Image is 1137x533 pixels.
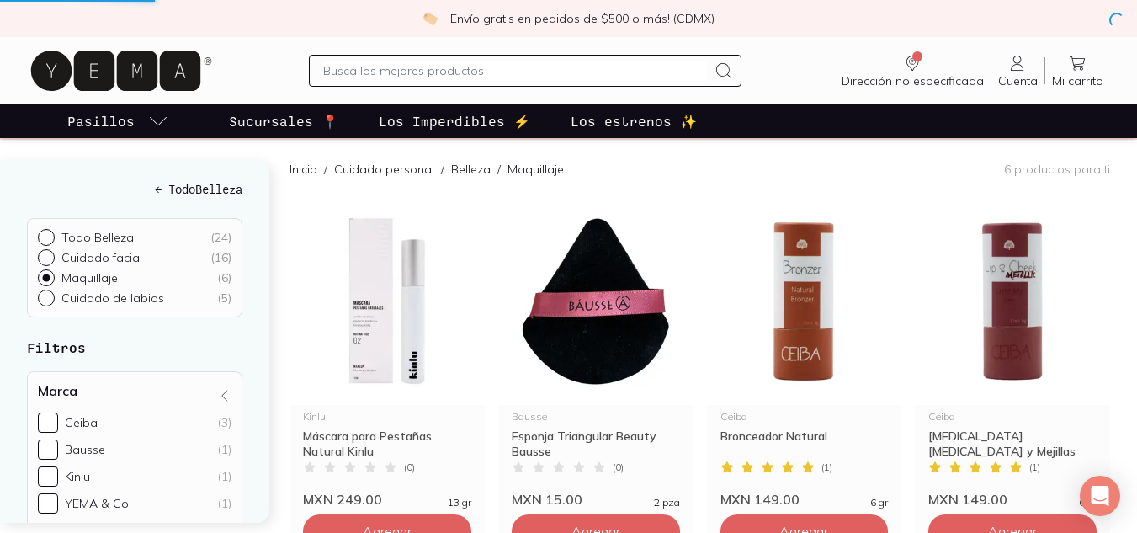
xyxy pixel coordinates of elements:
a: Bronceador NaturalCeibaBronceador Natural(1)MXN 149.006 gr [707,198,902,508]
a: Sucursales 📍 [226,104,342,138]
strong: Filtros [27,339,86,355]
span: 6 gr [870,498,888,508]
span: MXN 149.00 [928,491,1007,508]
input: Kinlu(1) [38,466,58,487]
a: Esponja Triangular Beauty BausseBausseEsponja Triangular Beauty Bausse(0)MXN 15.002 pza [498,198,693,508]
a: Los Imperdibles ⚡️ [375,104,534,138]
a: ← TodoBelleza [27,180,242,198]
img: Mascara Pestanas Natural Kinlu [290,198,485,405]
input: YEMA & Co(1) [38,493,58,514]
p: Los Imperdibles ⚡️ [379,111,530,131]
div: Esponja Triangular Beauty Bausse [512,429,680,459]
span: Cuenta [998,73,1038,88]
input: Ceiba(3) [38,413,58,433]
div: Ceiba [720,412,889,422]
span: / [491,161,507,178]
div: (3) [218,415,231,430]
div: Ceiba [928,412,1097,422]
a: pasillo-todos-link [64,104,172,138]
div: (1) [218,469,231,484]
a: Belleza [451,162,491,177]
span: MXN 249.00 [303,491,382,508]
span: ( 1 ) [1029,462,1040,472]
div: Ceiba [65,415,98,430]
span: 6 gr [1079,498,1097,508]
div: Bausse [65,442,105,457]
span: ( 1 ) [821,462,832,472]
p: 6 productos para ti [1004,162,1110,177]
div: (1) [218,442,231,457]
span: Dirección no especificada [842,73,984,88]
img: Bronceador Natural [707,198,902,405]
div: Bronceador Natural [720,429,889,459]
h5: ← Todo Belleza [27,180,242,198]
div: ( 16 ) [210,250,231,265]
input: Bausse(1) [38,440,58,460]
span: ( 0 ) [613,462,624,472]
span: Mi carrito [1052,73,1103,88]
p: Todo Belleza [61,230,134,245]
a: Mascara Pestanas Natural KinluKinluMáscara para Pestañas Natural Kinlu(0)MXN 249.0013 gr [290,198,485,508]
span: 13 gr [448,498,471,508]
a: Bálsamo Labios y Mejillas Light My FireCeiba[MEDICAL_DATA] [MEDICAL_DATA] y Mejillas Light My Fir... [915,198,1110,508]
a: Inicio [290,162,317,177]
img: check [422,11,438,26]
div: Máscara para Pestañas Natural Kinlu [303,429,471,459]
a: Dirección no especificada [835,53,991,88]
a: Cuidado personal [334,162,434,177]
div: ( 6 ) [217,270,231,285]
img: Esponja Triangular Beauty Bausse [498,198,693,405]
span: ( 0 ) [404,462,415,472]
div: [MEDICAL_DATA] [MEDICAL_DATA] y Mejillas Light My Fire [928,429,1097,459]
p: Maquillaje [61,270,118,285]
div: ( 24 ) [210,230,231,245]
input: Busca los mejores productos [323,61,708,81]
a: Los estrenos ✨ [567,104,700,138]
div: Kinlu [303,412,471,422]
div: Open Intercom Messenger [1080,476,1120,516]
div: ( 5 ) [217,290,231,306]
div: YEMA & Co [65,496,129,511]
p: Pasillos [67,111,135,131]
span: / [434,161,451,178]
h4: Marca [38,382,77,399]
span: MXN 149.00 [720,491,800,508]
img: Bálsamo Labios y Mejillas Light My Fire [915,198,1110,405]
p: Maquillaje [507,161,564,178]
span: 2 pza [654,498,680,508]
p: ¡Envío gratis en pedidos de $500 o más! (CDMX) [448,10,715,27]
p: Sucursales 📍 [229,111,338,131]
div: (1) [218,496,231,511]
p: Cuidado facial [61,250,142,265]
div: Marca [27,371,242,531]
p: Los estrenos ✨ [571,111,697,131]
a: Mi carrito [1045,53,1110,88]
div: Bausse [512,412,680,422]
a: Cuenta [991,53,1044,88]
span: / [317,161,334,178]
span: MXN 15.00 [512,491,582,508]
p: Cuidado de labios [61,290,164,306]
div: Kinlu [65,469,90,484]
